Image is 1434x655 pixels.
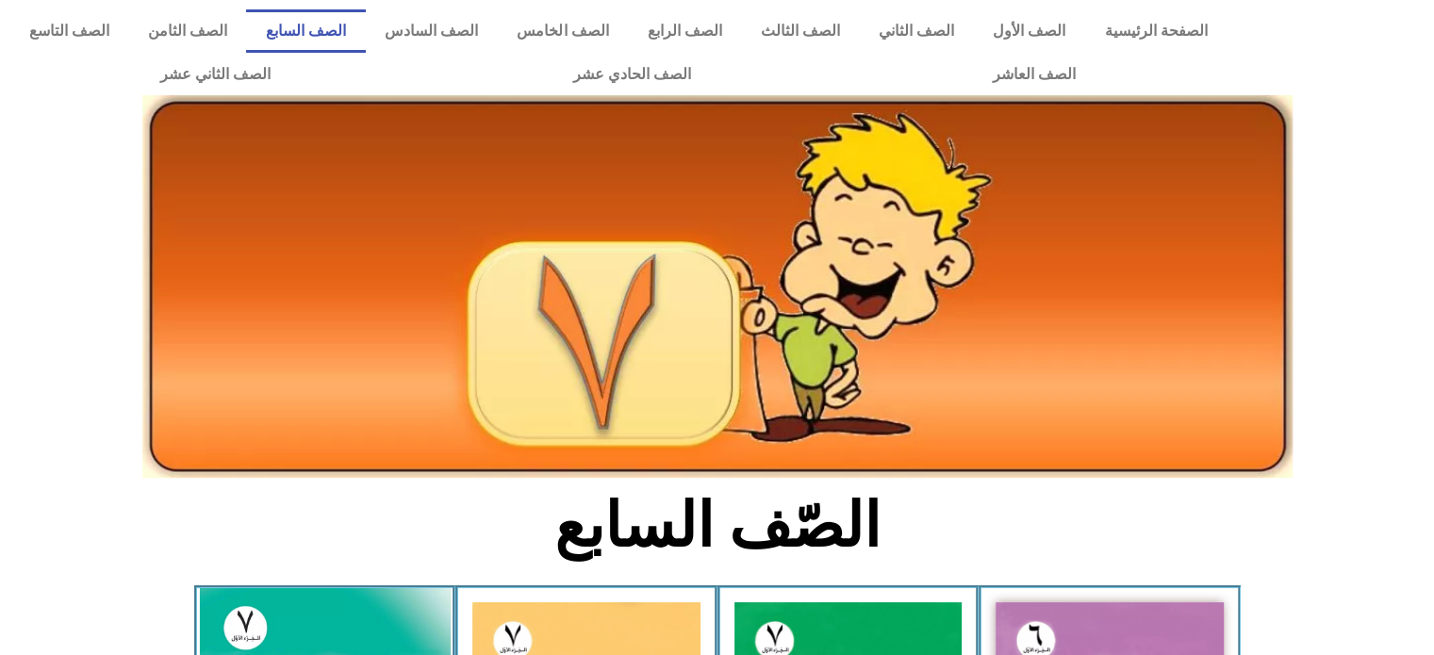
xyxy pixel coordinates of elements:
[366,9,498,53] a: الصف السادس
[421,53,841,96] a: الصف الحادي عشر
[974,9,1085,53] a: الصف الأول
[628,9,741,53] a: الصف الرابع
[842,53,1227,96] a: الصف العاشر
[128,9,246,53] a: الصف الثامن
[741,9,859,53] a: الصف الثالث
[1085,9,1227,53] a: الصفحة الرئيسية
[9,9,128,53] a: الصف التاسع
[859,9,973,53] a: الصف الثاني
[498,9,628,53] a: الصف الخامس
[405,489,1029,563] h2: الصّف السابع
[246,9,365,53] a: الصف السابع
[9,53,421,96] a: الصف الثاني عشر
